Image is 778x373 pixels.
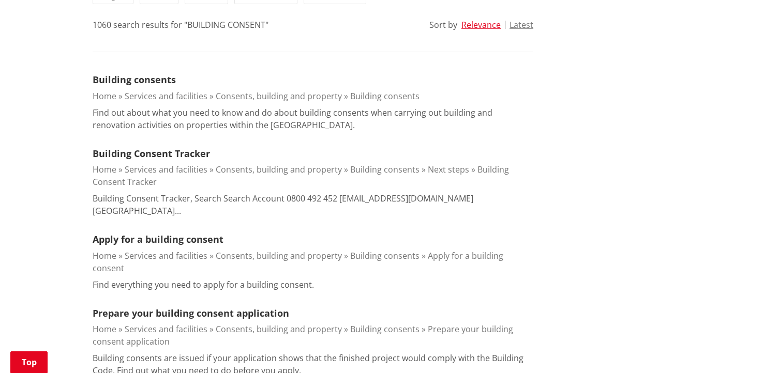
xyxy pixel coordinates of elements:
a: Building Consent Tracker [93,164,509,188]
p: Find out about what you need to know and do about building consents when carrying out building an... [93,106,533,131]
a: Services and facilities [125,164,207,175]
a: Services and facilities [125,323,207,335]
a: Apply for a building consent [93,233,223,245]
a: Consents, building and property [216,323,342,335]
button: Relevance [461,20,501,29]
p: Find everything you need to apply for a building consent. [93,278,314,291]
a: Building consents [93,73,176,86]
a: Home [93,250,116,261]
a: Next steps [428,164,469,175]
button: Latest [510,20,533,29]
a: Building Consent Tracker [93,147,210,160]
a: Prepare your building consent application [93,323,513,347]
a: Top [10,351,48,373]
div: 1060 search results for "BUILDING CONSENT" [93,19,268,31]
a: Building consents [350,323,420,335]
a: Home [93,323,116,335]
a: Apply for a building consent [93,250,503,274]
a: Building consents [350,90,420,102]
a: Building consents [350,164,420,175]
div: Sort by [429,19,457,31]
a: Consents, building and property [216,250,342,261]
iframe: Messenger Launcher [730,330,768,367]
a: Home [93,90,116,102]
a: Consents, building and property [216,164,342,175]
a: Services and facilities [125,90,207,102]
p: Building Consent Tracker, Search Search Account 0800 492 452 [EMAIL_ADDRESS][DOMAIN_NAME] [GEOGRA... [93,192,533,217]
a: Building consents [350,250,420,261]
a: Consents, building and property [216,90,342,102]
a: Home [93,164,116,175]
a: Services and facilities [125,250,207,261]
a: Prepare your building consent application [93,307,289,319]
